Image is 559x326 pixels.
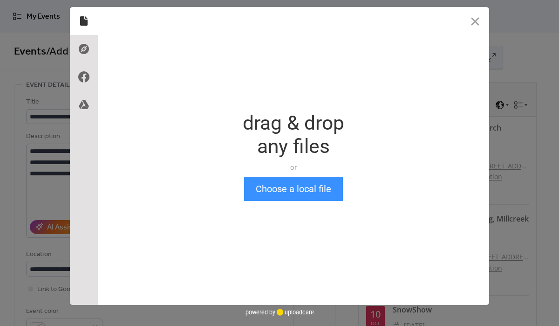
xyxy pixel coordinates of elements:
[461,7,489,35] button: Close
[244,177,343,201] button: Choose a local file
[245,305,314,319] div: powered by
[275,309,314,316] a: uploadcare
[70,91,98,119] div: Google Drive
[70,63,98,91] div: Facebook
[243,163,344,172] div: or
[70,35,98,63] div: Direct Link
[70,7,98,35] div: Local Files
[243,111,344,158] div: drag & drop any files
